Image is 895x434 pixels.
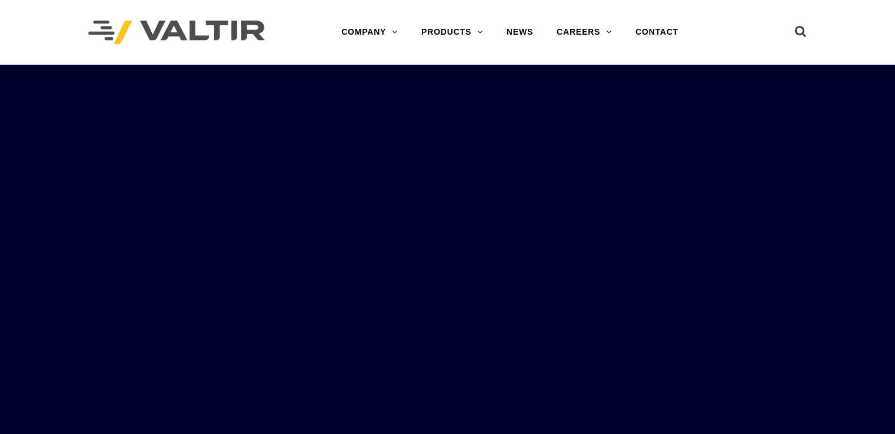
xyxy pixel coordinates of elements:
[88,21,265,45] img: Valtir
[545,21,624,44] a: CAREERS
[495,21,545,44] a: NEWS
[330,21,410,44] a: COMPANY
[410,21,495,44] a: PRODUCTS
[624,21,690,44] a: CONTACT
